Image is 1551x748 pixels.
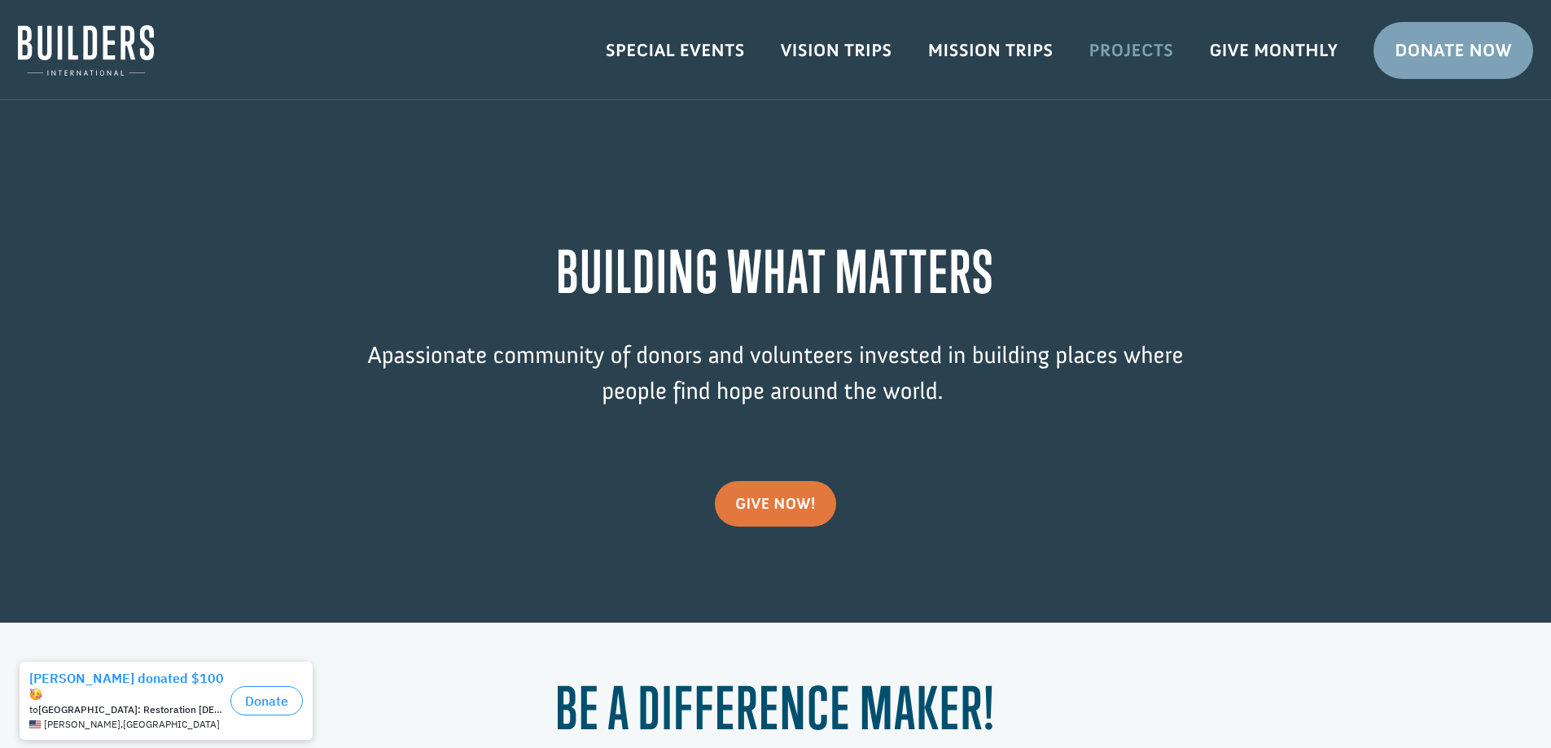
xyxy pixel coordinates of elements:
img: Builders International [18,25,154,76]
h1: BUILDING WHAT MATTERS [336,238,1216,313]
a: Projects [1071,27,1192,74]
a: Mission Trips [910,27,1071,74]
a: Special Events [588,27,763,74]
span: [PERSON_NAME] , [GEOGRAPHIC_DATA] [44,65,220,77]
a: give now! [715,481,836,527]
a: Donate Now [1374,22,1533,79]
p: passionate community of donors and volunteers invested in building places where people find hope ... [336,338,1216,433]
strong: [GEOGRAPHIC_DATA]: Restoration [DEMOGRAPHIC_DATA] [38,50,306,62]
a: Give Monthly [1191,27,1356,74]
button: Donate [230,33,303,62]
div: to [29,50,224,62]
div: [PERSON_NAME] donated $100 [29,16,224,49]
img: US.png [29,65,41,77]
span: A [367,340,381,370]
a: Vision Trips [763,27,910,74]
img: emoji partyFace [29,34,42,47]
